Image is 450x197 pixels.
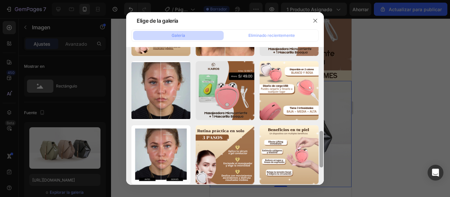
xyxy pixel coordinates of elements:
div: Image [8,53,22,59]
span: Add section [6,178,37,185]
font: Eliminado recientemente [248,33,295,38]
button: Galería [133,31,224,40]
font: Galería [172,33,185,38]
button: Eliminado recientemente [226,31,317,40]
img: image [196,125,255,184]
img: imagen [196,61,255,120]
img: image [131,125,190,184]
img: image [260,125,319,184]
img: imagen [131,62,190,119]
p: ENVIO GRATIS + GARANTIA 1 MES [1,53,141,62]
img: image [260,61,319,120]
div: Abrir Intercom Messenger [428,165,443,181]
font: Elige de la galería [137,17,178,24]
